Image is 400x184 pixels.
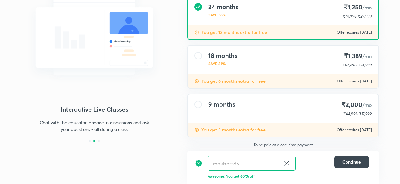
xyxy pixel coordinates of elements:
p: SAVE 38% [208,12,238,18]
h4: ₹1,250 [343,3,372,12]
input: Have a referral code? [208,156,280,171]
button: Continue [334,156,369,168]
img: discount [194,30,199,35]
p: Awesome! You got 60% off [208,173,369,179]
p: ₹74,998 [343,14,357,19]
p: You get 6 months extra for free [201,78,266,84]
p: Offer expires [DATE] [337,30,372,35]
p: You get 12 months extra for free [201,29,267,36]
p: Offer expires [DATE] [337,79,372,84]
span: /mo [363,4,372,11]
p: ₹44,998 [343,111,358,117]
p: Offer expires [DATE] [337,127,372,132]
p: Chat with the educator, engage in discussions and ask your questions - all during a class [39,119,149,132]
h4: 9 months [208,101,235,108]
span: ₹29,999 [358,14,372,19]
img: discount [195,156,203,171]
span: ₹24,999 [358,63,372,67]
p: To be paid as a one-time payment [182,142,384,148]
p: ₹62,498 [342,62,357,68]
h4: 24 months [208,3,238,11]
h4: Interactive Live Classes [21,105,167,114]
h4: ₹1,389 [342,52,372,60]
p: SAVE 31% [208,61,237,66]
span: /mo [363,53,372,59]
h4: 18 months [208,52,237,59]
span: Continue [342,159,361,165]
h4: ₹2,000 [341,101,372,109]
span: /mo [363,102,372,108]
img: discount [194,127,199,132]
img: discount [194,79,199,84]
span: ₹17,999 [359,111,372,116]
p: You get 3 months extra for free [201,127,266,133]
